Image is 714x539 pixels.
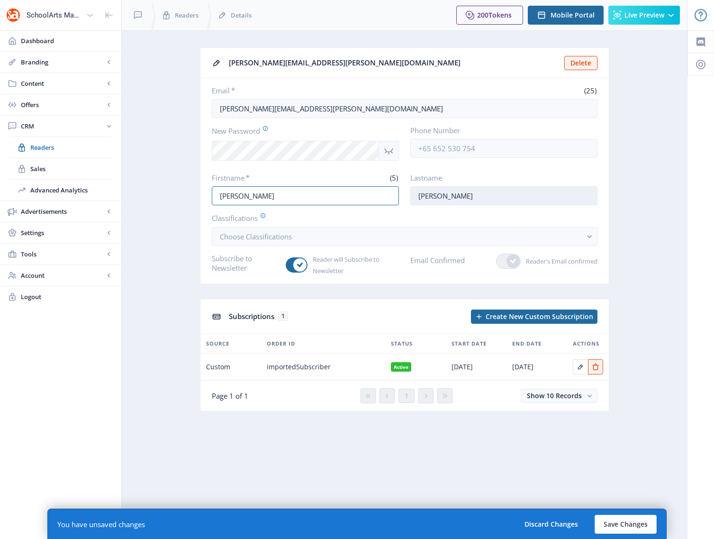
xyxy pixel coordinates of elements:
input: Enter reader’s lastname [410,186,597,205]
span: Account [21,271,104,280]
div: You have unsaved changes [57,520,145,529]
input: Enter reader’s firstname [212,186,399,205]
button: Live Preview [608,6,680,25]
button: Show 10 Records [521,389,597,403]
a: Readers [9,137,112,158]
input: +65 652 530 754 [410,139,597,158]
button: 200Tokens [456,6,523,25]
span: Reader will Subscribe to Newsletter [307,254,399,276]
a: Edit page [588,361,603,370]
span: Advanced Analytics [30,185,112,195]
label: Firstname [212,173,302,183]
label: Subscribe to Newsletter [212,254,279,273]
span: Subscriptions [229,311,274,321]
nb-badge: Active [391,362,412,372]
span: Branding [21,57,104,67]
a: Advanced Analytics [9,180,112,201]
label: New Password [212,126,391,136]
span: Mobile Portal [551,11,595,19]
button: Delete [564,56,597,70]
span: 1 [278,311,288,321]
span: 1 [405,392,408,400]
button: Save Changes [595,515,657,534]
label: Classifications [212,213,590,223]
span: Start Date [452,338,487,349]
span: Offers [21,100,104,110]
span: Reader's Email confirmed [521,256,597,267]
label: Lastname [410,173,590,183]
span: Show 10 Records [527,391,582,400]
span: Actions [573,338,599,349]
span: Choose Classifications [220,232,292,241]
button: Choose Classifications [212,227,597,246]
label: Phone Number [410,126,590,135]
span: Sales [30,164,112,174]
button: 1 [398,389,415,403]
a: Sales [9,158,112,179]
span: (5) [389,173,399,183]
span: Content [21,79,104,88]
app-collection-view: Subscriptions [200,299,609,411]
span: Create New Custom Subscription [486,313,593,320]
span: Settings [21,228,104,238]
span: Order ID [267,338,295,349]
button: Mobile Portal [528,6,604,25]
img: properties.app_icon.png [6,8,21,23]
label: Email Confirmed [410,254,465,267]
span: End Date [512,338,542,349]
span: CRM [21,121,104,131]
span: [DATE] [452,361,473,373]
span: Dashboard [21,36,114,46]
div: [PERSON_NAME][EMAIL_ADDRESS][PERSON_NAME][DOMAIN_NAME] [229,55,559,70]
span: Advertisements [21,207,104,216]
span: Status [391,338,413,349]
button: Discard Changes [515,515,587,534]
span: Page 1 of 1 [212,391,248,401]
div: SchoolArts Magazine [27,5,82,26]
button: Create New Custom Subscription [471,310,597,324]
span: (25) [583,86,597,95]
span: Details [231,10,252,20]
span: Readers [30,143,112,152]
span: Source [206,338,229,349]
a: New page [465,310,597,324]
span: Logout [21,292,114,301]
span: [DATE] [512,361,533,373]
nb-icon: Show password [379,141,399,161]
span: Tokens [488,10,512,19]
span: Custom [206,361,230,373]
a: Edit page [573,361,588,370]
span: Tools [21,249,104,259]
span: importedSubscriber [267,361,331,373]
span: Readers [175,10,199,20]
input: Enter reader’s email [212,99,597,118]
label: Email [212,86,401,95]
span: Live Preview [624,11,664,19]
